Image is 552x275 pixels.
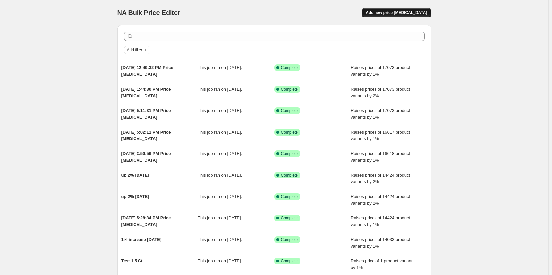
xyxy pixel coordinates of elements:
[198,237,242,242] span: This job ran on [DATE].
[351,173,410,184] span: Raises prices of 14424 product variants by 2%
[281,130,298,135] span: Complete
[121,173,149,177] span: up 2% [DATE]
[281,151,298,156] span: Complete
[362,8,431,17] button: Add new price [MEDICAL_DATA]
[281,237,298,242] span: Complete
[121,108,171,120] span: [DATE] 5:11:31 PM Price [MEDICAL_DATA]
[351,130,410,141] span: Raises prices of 16617 product variants by 1%
[351,258,412,270] span: Raises price of 1 product variant by 1%
[198,108,242,113] span: This job ran on [DATE].
[281,216,298,221] span: Complete
[198,65,242,70] span: This job ran on [DATE].
[198,87,242,92] span: This job ran on [DATE].
[121,258,143,263] span: Test 1.5 Ct
[351,216,410,227] span: Raises prices of 14424 product variants by 1%
[121,237,162,242] span: 1% increase [DATE]
[351,65,410,77] span: Raises prices of 17073 product variants by 1%
[121,151,171,163] span: [DATE] 3:50:56 PM Price [MEDICAL_DATA]
[198,216,242,220] span: This job ran on [DATE].
[281,194,298,199] span: Complete
[198,130,242,135] span: This job ran on [DATE].
[198,151,242,156] span: This job ran on [DATE].
[198,258,242,263] span: This job ran on [DATE].
[351,237,410,249] span: Raises prices of 14033 product variants by 1%
[121,216,171,227] span: [DATE] 5:28:34 PM Price [MEDICAL_DATA]
[281,173,298,178] span: Complete
[121,194,149,199] span: up 2% [DATE]
[281,108,298,113] span: Complete
[281,87,298,92] span: Complete
[198,173,242,177] span: This job ran on [DATE].
[121,130,171,141] span: [DATE] 5:02:11 PM Price [MEDICAL_DATA]
[281,258,298,264] span: Complete
[366,10,427,15] span: Add new price [MEDICAL_DATA]
[351,151,410,163] span: Raises prices of 16618 product variants by 1%
[117,9,180,16] span: NA Bulk Price Editor
[351,108,410,120] span: Raises prices of 17073 product variants by 1%
[127,47,142,53] span: Add filter
[281,65,298,70] span: Complete
[198,194,242,199] span: This job ran on [DATE].
[351,87,410,98] span: Raises prices of 17073 product variants by 2%
[124,46,150,54] button: Add filter
[121,87,171,98] span: [DATE] 1:44:30 PM Price [MEDICAL_DATA]
[121,65,173,77] span: [DATE] 12:49:32 PM Price [MEDICAL_DATA]
[351,194,410,206] span: Raises prices of 14424 product variants by 2%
